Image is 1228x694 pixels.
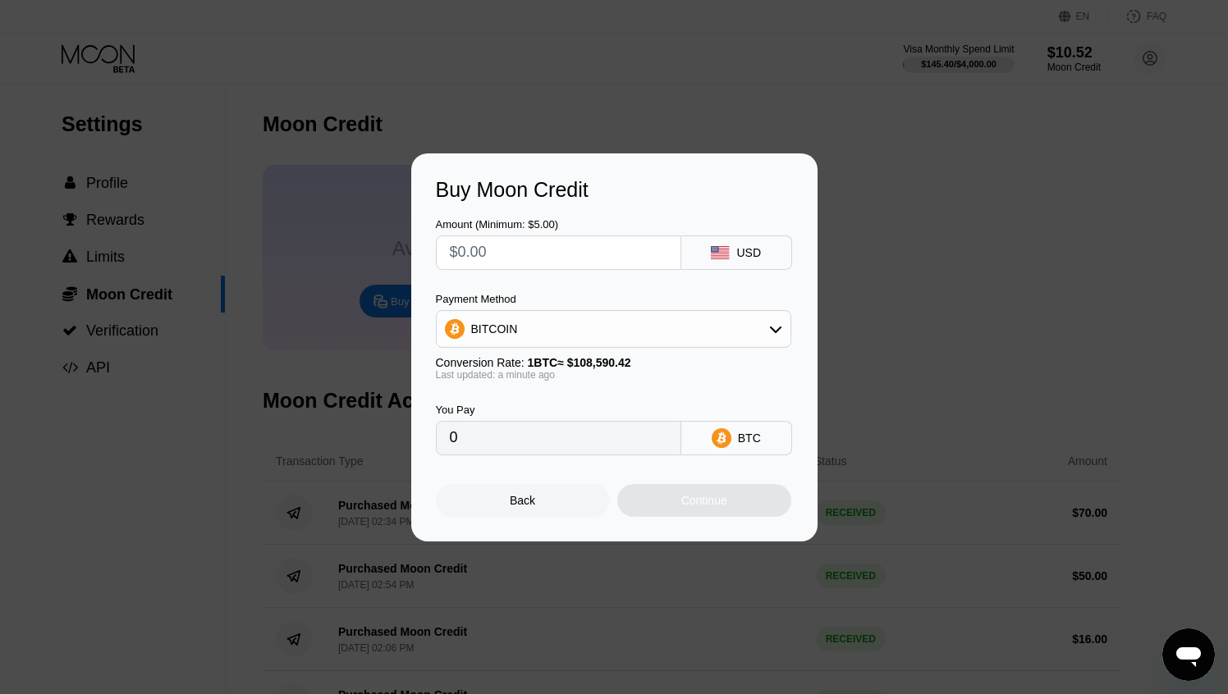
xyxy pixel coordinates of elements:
div: BITCOIN [471,322,518,336]
input: $0.00 [450,236,667,269]
div: BITCOIN [437,313,790,345]
div: Back [436,484,610,517]
div: Amount (Minimum: $5.00) [436,218,681,231]
div: Buy Moon Credit [436,178,793,202]
div: USD [736,246,761,259]
div: You Pay [436,404,681,416]
div: Payment Method [436,293,791,305]
iframe: Кнопка запуска окна обмена сообщениями [1162,628,1215,681]
div: BTC [738,431,761,445]
div: Conversion Rate: [436,356,791,369]
div: Last updated: a minute ago [436,369,791,381]
span: 1 BTC ≈ $108,590.42 [528,356,631,369]
div: Back [510,494,535,507]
